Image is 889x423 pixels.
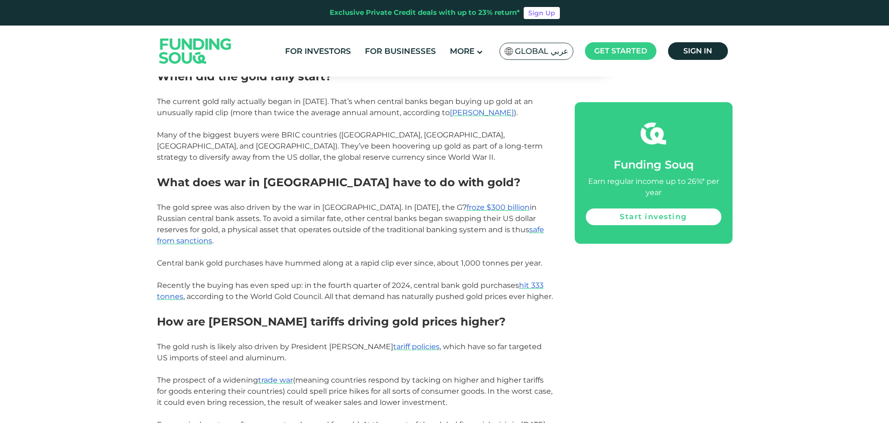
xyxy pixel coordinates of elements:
span: The gold rush is likely also driven by President [PERSON_NAME] , which have so far targeted US im... [157,342,552,407]
a: Start investing [586,208,721,225]
span: Central bank gold purchases have hummed along at a rapid clip ever since, about 1,000 tonnes per ... [157,259,553,301]
span: Global عربي [515,46,568,57]
a: hit 333 tonnes [157,281,544,301]
a: Sign Up [524,7,560,19]
a: safe from sanctions [157,225,544,245]
span: The current gold rally actually began in [DATE]. That’s when central banks began buying up gold a... [157,97,543,162]
span: Sign in [683,46,712,55]
a: trade war [258,376,293,384]
a: [PERSON_NAME] [450,108,514,117]
div: Exclusive Private Credit deals with up to 23% return* [330,7,520,18]
a: tariff policies [393,342,440,351]
span: Funding Souq [614,158,694,171]
div: Earn regular income up to 26%* per year [586,176,721,198]
a: Sign in [668,42,728,60]
a: froze $300 billion [467,203,530,212]
a: For Businesses [363,44,438,59]
img: Logo [150,27,241,74]
img: fsicon [641,121,666,146]
a: For Investors [283,44,353,59]
span: Get started [594,46,647,55]
img: SA Flag [505,47,513,55]
span: How are [PERSON_NAME] tariffs driving gold prices higher? [157,315,506,328]
span: What does war in [GEOGRAPHIC_DATA] have to do with gold? [157,176,520,189]
span: The gold spree was also driven by the war in [GEOGRAPHIC_DATA]. In [DATE], the G7 in Russian cent... [157,203,544,245]
span: More [450,46,474,56]
span: When did the gold rally start? [157,70,331,83]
